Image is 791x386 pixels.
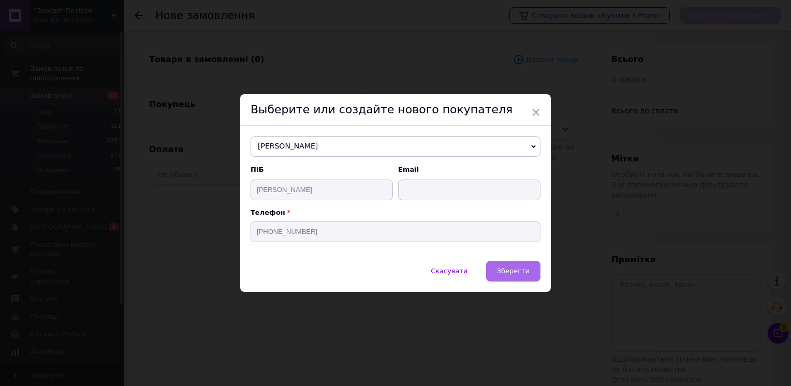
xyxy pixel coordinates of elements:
input: +38 096 0000000 [251,221,540,242]
span: [PERSON_NAME] [251,136,540,157]
div: Выберите или создайте нового покупателя [240,94,551,126]
button: Зберегти [486,261,540,281]
span: Зберегти [497,267,530,275]
span: ПІБ [251,165,393,174]
span: Email [398,165,540,174]
span: Скасувати [431,267,467,275]
span: × [531,103,540,121]
p: Телефон [251,209,540,216]
button: Скасувати [420,261,478,281]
